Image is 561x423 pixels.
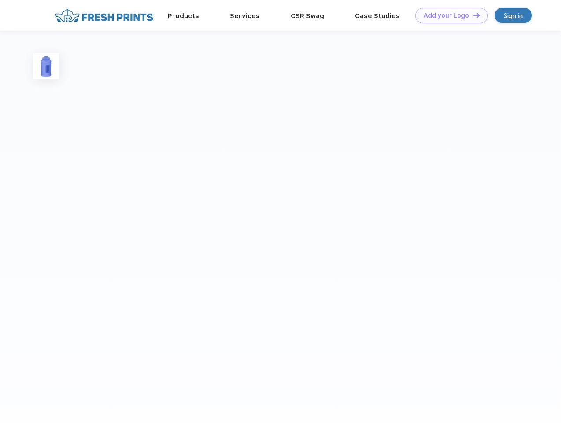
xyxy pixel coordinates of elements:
div: Sign in [504,11,523,21]
img: func=resize&h=100 [33,53,59,79]
a: Sign in [495,8,532,23]
div: Add your Logo [424,12,469,19]
img: fo%20logo%202.webp [52,8,156,23]
a: Products [168,12,199,20]
img: DT [473,13,480,18]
